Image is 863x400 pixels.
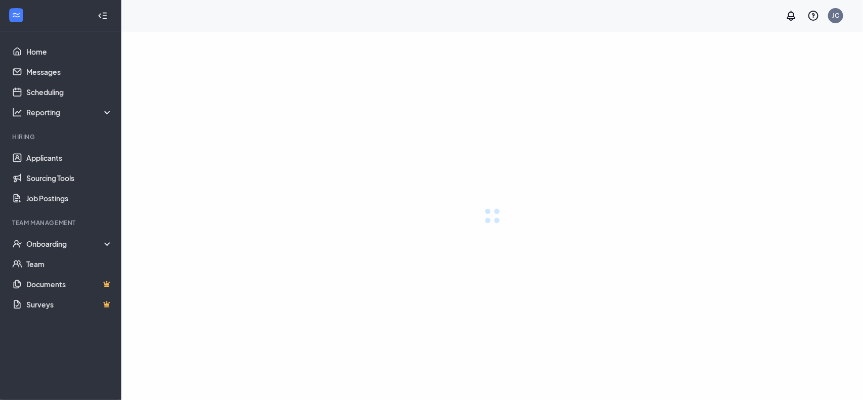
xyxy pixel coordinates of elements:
[26,107,113,117] div: Reporting
[26,274,113,294] a: DocumentsCrown
[26,294,113,315] a: SurveysCrown
[12,218,111,227] div: Team Management
[26,82,113,102] a: Scheduling
[26,188,113,208] a: Job Postings
[832,11,839,20] div: JC
[26,62,113,82] a: Messages
[11,10,21,20] svg: WorkstreamLogo
[12,132,111,141] div: Hiring
[26,41,113,62] a: Home
[12,239,22,249] svg: UserCheck
[26,239,113,249] div: Onboarding
[785,10,797,22] svg: Notifications
[26,148,113,168] a: Applicants
[98,11,108,21] svg: Collapse
[12,107,22,117] svg: Analysis
[26,168,113,188] a: Sourcing Tools
[807,10,820,22] svg: QuestionInfo
[26,254,113,274] a: Team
